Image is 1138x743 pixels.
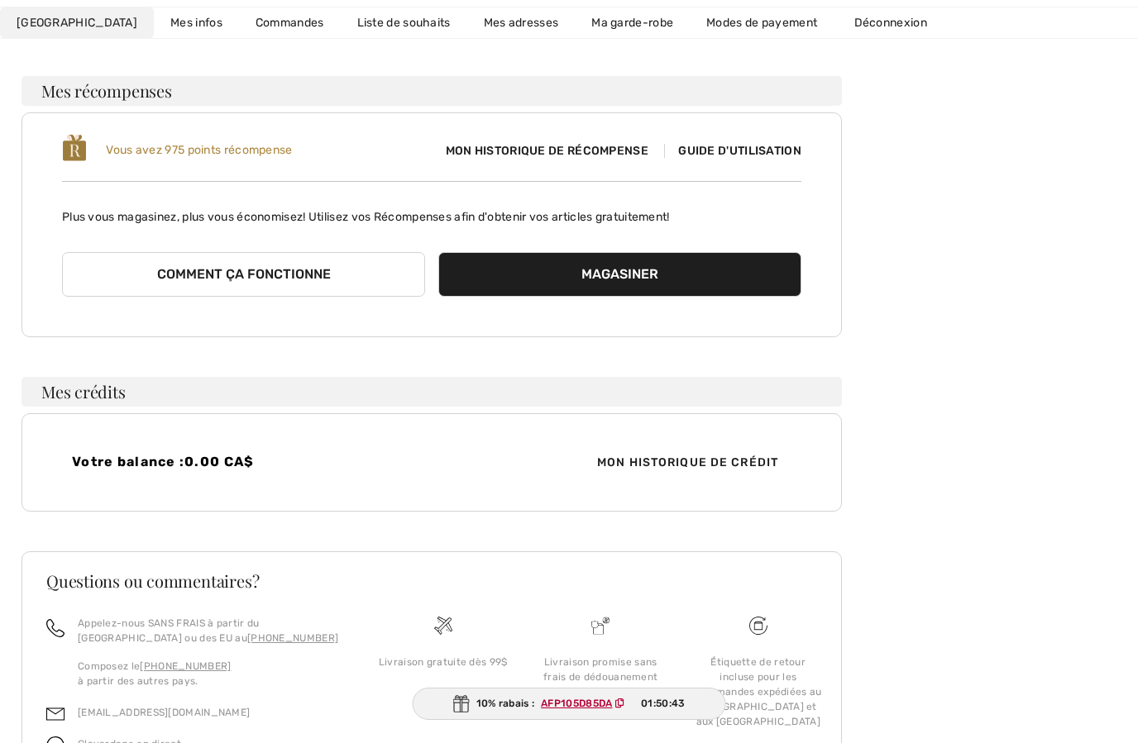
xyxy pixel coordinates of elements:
[438,252,801,297] button: Magasiner
[106,143,292,157] span: Vous avez 975 points récompense
[575,7,690,38] a: Ma garde-robe
[22,377,842,407] h3: Mes crédits
[584,454,791,471] span: Mon historique de crédit
[535,655,667,699] div: Livraison promise sans frais de dédouanement surprise !
[78,659,344,688] p: Composez le à partir des autres pays.
[62,252,425,297] button: Comment ça fonctionne
[22,76,842,106] h3: Mes récompenses
[541,698,612,709] ins: AFP105D85DA
[690,7,834,38] a: Modes de payement
[17,14,137,31] span: [GEOGRAPHIC_DATA]
[140,660,231,672] a: [PHONE_NUMBER]
[341,7,467,38] a: Liste de souhaits
[692,655,824,729] div: Étiquette de retour incluse pour les commandes expédiées au [GEOGRAPHIC_DATA] et aux [GEOGRAPHIC_...
[46,705,65,723] img: email
[413,688,726,720] div: 10% rabais :
[433,142,662,160] span: Mon historique de récompense
[72,454,422,469] h4: Votre balance :
[62,195,801,226] p: Plus vous magasinez, plus vous économisez! Utilisez vos Récompenses afin d'obtenir vos articles g...
[247,632,338,644] a: [PHONE_NUMBER]
[664,144,801,158] span: Guide d'utilisation
[154,7,239,38] a: Mes infos
[78,616,344,645] p: Appelez-nous SANS FRAIS à partir du [GEOGRAPHIC_DATA] ou des EU au
[62,133,87,163] img: loyalty_logo_r.svg
[78,707,250,718] a: [EMAIL_ADDRESS][DOMAIN_NAME]
[838,7,960,38] a: Déconnexion
[184,454,254,469] span: 0.00 CA$
[377,655,509,669] div: Livraison gratuite dès 99$
[749,617,767,635] img: Livraison gratuite dès 99$
[467,7,576,38] a: Mes adresses
[453,695,470,712] img: Gift.svg
[591,617,610,635] img: Livraison promise sans frais de dédouanement surprise&nbsp;!
[641,696,685,711] span: 01:50:43
[434,617,452,635] img: Livraison gratuite dès 99$
[239,7,341,38] a: Commandes
[46,573,817,589] h3: Questions ou commentaires?
[46,619,65,637] img: call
